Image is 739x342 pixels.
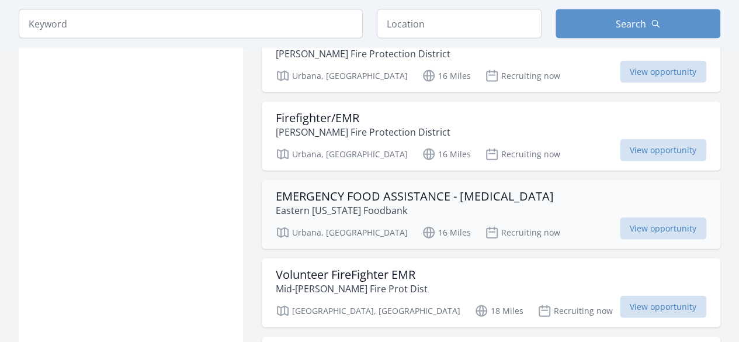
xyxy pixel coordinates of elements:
[474,304,523,318] p: 18 Miles
[276,282,428,296] p: Mid-[PERSON_NAME] Fire Prot Dist
[537,304,613,318] p: Recruiting now
[276,226,408,240] p: Urbana, [GEOGRAPHIC_DATA]
[276,203,554,217] p: Eastern [US_STATE] Foodbank
[620,139,706,161] span: View opportunity
[276,189,554,203] h3: EMERGENCY FOOD ASSISTANCE - [MEDICAL_DATA]
[616,17,646,31] span: Search
[276,69,408,83] p: Urbana, [GEOGRAPHIC_DATA]
[262,258,720,327] a: Volunteer FireFighter EMR Mid-[PERSON_NAME] Fire Prot Dist [GEOGRAPHIC_DATA], [GEOGRAPHIC_DATA] 1...
[422,69,471,83] p: 16 Miles
[276,47,450,61] p: [PERSON_NAME] Fire Protection District
[276,304,460,318] p: [GEOGRAPHIC_DATA], [GEOGRAPHIC_DATA]
[262,23,720,92] a: Support Staff [PERSON_NAME] Fire Protection District Urbana, [GEOGRAPHIC_DATA] 16 Miles Recruitin...
[276,111,450,125] h3: Firefighter/EMR
[620,61,706,83] span: View opportunity
[485,69,560,83] p: Recruiting now
[262,180,720,249] a: EMERGENCY FOOD ASSISTANCE - [MEDICAL_DATA] Eastern [US_STATE] Foodbank Urbana, [GEOGRAPHIC_DATA] ...
[276,147,408,161] p: Urbana, [GEOGRAPHIC_DATA]
[620,296,706,318] span: View opportunity
[276,125,450,139] p: [PERSON_NAME] Fire Protection District
[485,226,560,240] p: Recruiting now
[422,226,471,240] p: 16 Miles
[19,9,363,39] input: Keyword
[422,147,471,161] p: 16 Miles
[262,102,720,171] a: Firefighter/EMR [PERSON_NAME] Fire Protection District Urbana, [GEOGRAPHIC_DATA] 16 Miles Recruit...
[377,9,542,39] input: Location
[556,9,720,39] button: Search
[276,268,428,282] h3: Volunteer FireFighter EMR
[485,147,560,161] p: Recruiting now
[620,217,706,240] span: View opportunity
